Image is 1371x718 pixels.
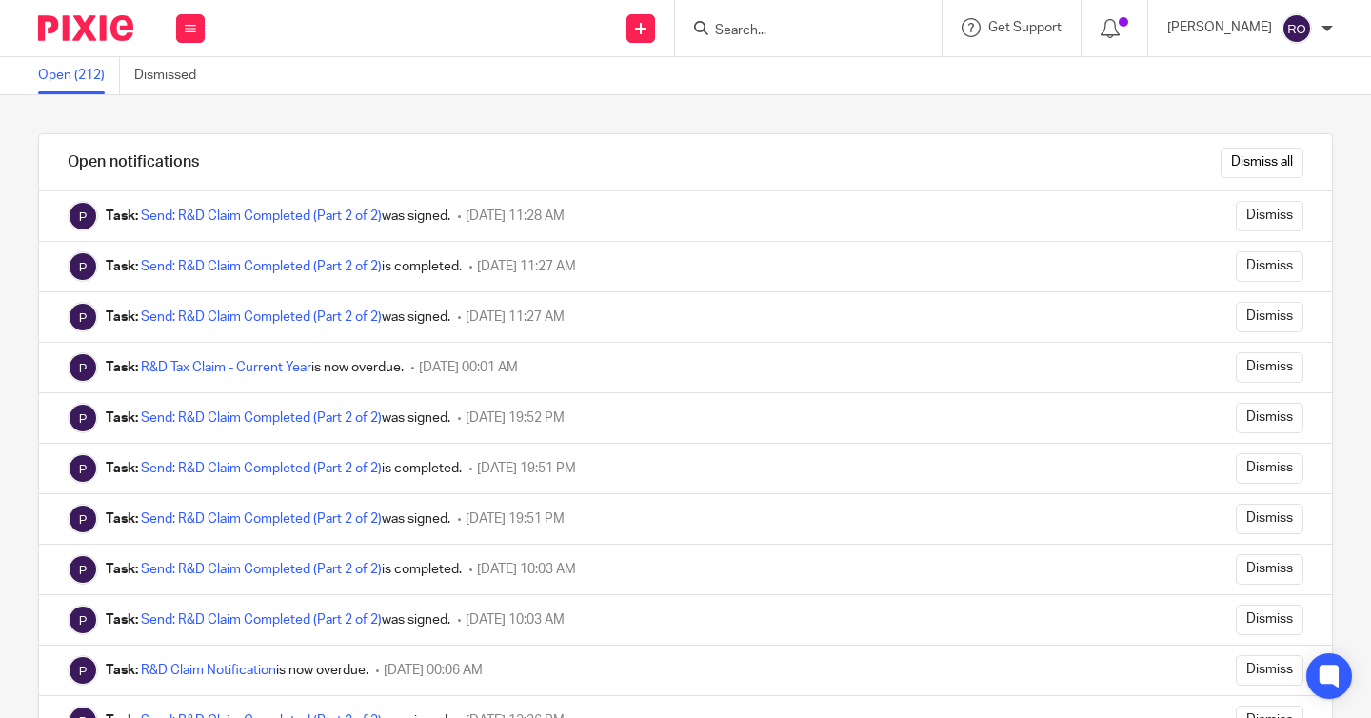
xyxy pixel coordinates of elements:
[1236,605,1303,635] input: Dismiss
[1236,251,1303,282] input: Dismiss
[477,563,576,576] span: [DATE] 10:03 AM
[384,664,483,677] span: [DATE] 00:06 AM
[1236,352,1303,383] input: Dismiss
[106,358,404,377] div: is now overdue.
[477,462,576,475] span: [DATE] 19:51 PM
[106,613,138,627] b: Task:
[106,260,138,273] b: Task:
[419,361,518,374] span: [DATE] 00:01 AM
[1236,655,1303,686] input: Dismiss
[68,504,98,534] img: Pixie
[141,613,382,627] a: Send: R&D Claim Completed (Part 2 of 2)
[68,605,98,635] img: Pixie
[1236,201,1303,231] input: Dismiss
[38,15,133,41] img: Pixie
[1236,302,1303,332] input: Dismiss
[134,57,210,94] a: Dismissed
[988,21,1062,34] span: Get Support
[106,560,462,579] div: is completed.
[141,462,382,475] a: Send: R&D Claim Completed (Part 2 of 2)
[466,613,565,627] span: [DATE] 10:03 AM
[68,403,98,433] img: Pixie
[466,512,565,526] span: [DATE] 19:51 PM
[1167,18,1272,37] p: [PERSON_NAME]
[106,257,462,276] div: is completed.
[106,664,138,677] b: Task:
[106,512,138,526] b: Task:
[141,512,382,526] a: Send: R&D Claim Completed (Part 2 of 2)
[141,361,311,374] a: R&D Tax Claim - Current Year
[1236,504,1303,534] input: Dismiss
[68,251,98,282] img: Pixie
[466,310,565,324] span: [DATE] 11:27 AM
[106,509,450,529] div: was signed.
[106,411,138,425] b: Task:
[68,152,199,172] h1: Open notifications
[1236,403,1303,433] input: Dismiss
[68,554,98,585] img: Pixie
[106,308,450,327] div: was signed.
[68,655,98,686] img: Pixie
[106,462,138,475] b: Task:
[106,310,138,324] b: Task:
[106,563,138,576] b: Task:
[141,209,382,223] a: Send: R&D Claim Completed (Part 2 of 2)
[106,361,138,374] b: Task:
[106,459,462,478] div: is completed.
[106,661,368,680] div: is now overdue.
[1236,554,1303,585] input: Dismiss
[68,302,98,332] img: Pixie
[713,23,884,40] input: Search
[466,411,565,425] span: [DATE] 19:52 PM
[106,207,450,226] div: was signed.
[38,57,120,94] a: Open (212)
[477,260,576,273] span: [DATE] 11:27 AM
[1221,148,1303,178] input: Dismiss all
[141,664,276,677] a: R&D Claim Notification
[106,409,450,428] div: was signed.
[68,352,98,383] img: Pixie
[1236,453,1303,484] input: Dismiss
[141,411,382,425] a: Send: R&D Claim Completed (Part 2 of 2)
[141,260,382,273] a: Send: R&D Claim Completed (Part 2 of 2)
[106,209,138,223] b: Task:
[1282,13,1312,44] img: svg%3E
[68,201,98,231] img: Pixie
[141,310,382,324] a: Send: R&D Claim Completed (Part 2 of 2)
[466,209,565,223] span: [DATE] 11:28 AM
[141,563,382,576] a: Send: R&D Claim Completed (Part 2 of 2)
[106,610,450,629] div: was signed.
[68,453,98,484] img: Pixie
